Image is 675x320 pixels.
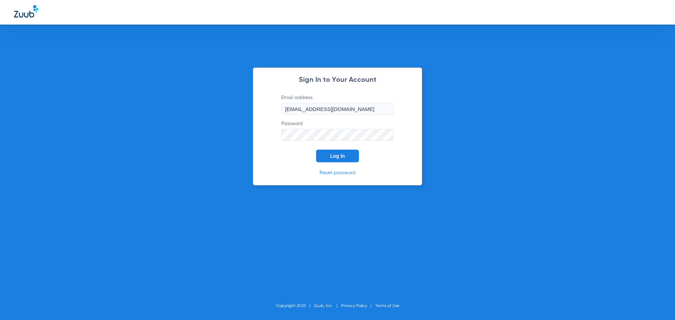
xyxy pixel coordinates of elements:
[271,77,404,84] h2: Sign In to Your Account
[281,94,394,115] label: Email address
[276,302,314,309] li: Copyright 2025
[320,170,355,175] a: Reset password
[341,304,367,308] a: Privacy Policy
[14,5,38,18] img: Zuub Logo
[640,286,675,320] iframe: Chat Widget
[314,302,341,309] li: Zuub, Inc.
[281,120,394,141] label: Password
[316,150,359,162] button: Log In
[281,129,394,141] input: Password
[375,304,399,308] a: Terms of Use
[281,103,394,115] input: Email address
[330,153,345,159] span: Log In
